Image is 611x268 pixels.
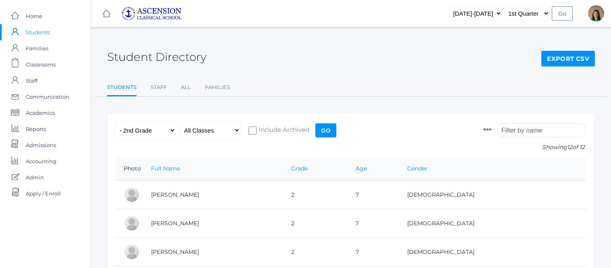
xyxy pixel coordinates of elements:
td: 2 [283,238,348,266]
span: Communication [26,89,69,105]
td: [PERSON_NAME] [143,238,283,266]
span: Students [26,24,50,40]
span: Admin [26,169,44,185]
td: [DEMOGRAPHIC_DATA] [399,209,586,238]
td: 7 [348,238,399,266]
div: Ardon Estrada [124,215,140,231]
span: Staff [26,73,37,89]
td: 7 [348,181,399,209]
span: Families [26,40,48,56]
span: Accounting [26,153,56,169]
span: Academics [26,105,55,121]
td: [DEMOGRAPHIC_DATA] [399,181,586,209]
span: Reports [26,121,46,137]
a: Export CSV [541,51,595,67]
input: Filter by name [497,123,586,137]
div: Benjamin Giddens [124,244,140,260]
td: 7 [348,209,399,238]
td: 2 [283,181,348,209]
input: Include Archived [249,127,257,135]
input: Go [315,123,336,137]
img: ascension-logo-blue-113fc29133de2fb5813e50b71547a291c5fdb7962bf76d49838a2a14a36269ea.jpg [121,6,182,21]
a: Grade [291,165,308,172]
div: Emery Anderson [124,187,140,203]
td: 2 [283,209,348,238]
h2: Student Directory [107,51,207,63]
a: All [181,79,191,96]
span: Home [26,8,42,24]
a: Gender [407,165,428,172]
span: Classrooms [26,56,56,73]
a: Age [356,165,367,172]
span: Include Archived [257,125,309,135]
td: [DEMOGRAPHIC_DATA] [399,238,586,266]
span: Admissions [26,137,56,153]
span: Apply / Enroll [26,185,61,202]
a: Full Name [151,165,180,172]
span: 12 [567,143,572,151]
a: Students [107,79,137,97]
td: [PERSON_NAME] [143,181,283,209]
a: Staff [151,79,167,96]
input: Go [552,6,573,21]
a: Families [205,79,230,96]
th: Photo [116,157,143,181]
p: Showing of 12 [483,143,586,152]
td: [PERSON_NAME] [143,209,283,238]
div: Jenna Adams [588,5,604,21]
